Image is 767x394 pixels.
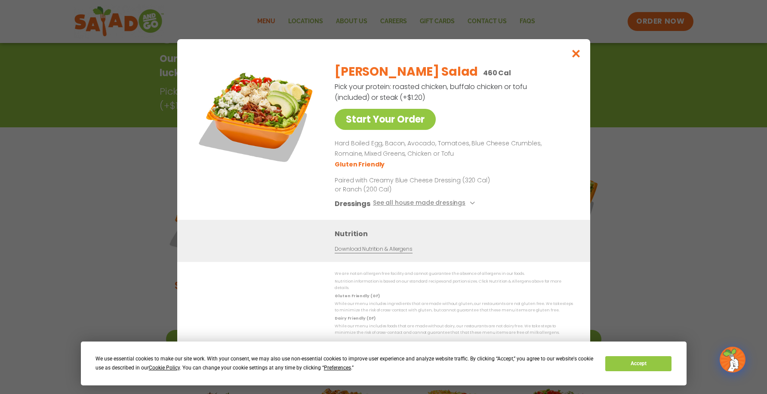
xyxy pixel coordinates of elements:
[95,354,595,372] div: We use essential cookies to make our site work. With your consent, we may also use non-essential ...
[335,323,573,336] p: While our menu includes foods that are made without dairy, our restaurants are not dairy free. We...
[373,198,477,209] button: See all house made dressings
[335,198,370,209] h3: Dressings
[335,139,570,159] p: Hard Boiled Egg, Bacon, Avocado, Tomatoes, Blue Cheese Crumbles, Romaine, Mixed Greens, Chicken o...
[335,228,577,239] h3: Nutrition
[605,356,672,371] button: Accept
[335,278,573,292] p: Nutrition information is based on our standard recipes and portion sizes. Click Nutrition & Aller...
[335,245,412,253] a: Download Nutrition & Allergens
[81,342,687,385] div: Cookie Consent Prompt
[335,176,494,194] p: Paired with Creamy Blue Cheese Dressing (320 Cal) or Ranch (200 Cal)
[562,39,590,68] button: Close modal
[335,109,436,130] a: Start Your Order
[335,271,573,277] p: We are not an allergen free facility and cannot guarantee the absence of allergens in our foods.
[483,68,511,78] p: 460 Cal
[335,81,528,103] p: Pick your protein: roasted chicken, buffalo chicken or tofu (included) or steak (+$1.20)
[335,160,386,169] li: Gluten Friendly
[335,63,478,81] h2: [PERSON_NAME] Salad
[335,301,573,314] p: While our menu includes ingredients that are made without gluten, our restaurants are not gluten ...
[197,56,317,177] img: Featured product photo for Cobb Salad
[721,348,745,372] img: wpChatIcon
[324,365,351,371] span: Preferences
[335,293,379,299] strong: Gluten Friendly (GF)
[335,316,375,321] strong: Dairy Friendly (DF)
[149,365,180,371] span: Cookie Policy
